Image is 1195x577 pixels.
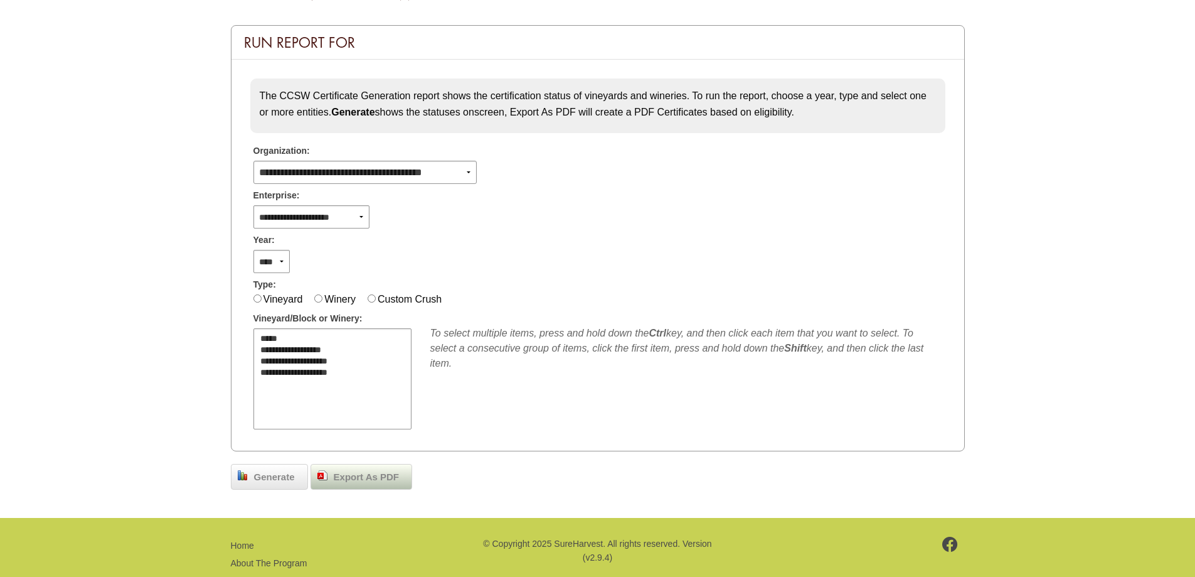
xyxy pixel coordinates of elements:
a: Home [231,541,254,551]
img: doc_pdf.png [317,470,327,480]
span: Type: [253,278,276,291]
div: To select multiple items, press and hold down the key, and then click each item that you want to ... [430,326,942,371]
span: Vineyard/Block or Winery: [253,312,363,325]
p: The CCSW Certificate Generation report shows the certification status of vineyards and wineries. ... [260,88,936,120]
span: Year: [253,234,275,247]
img: footer-facebook.png [942,537,958,552]
b: Ctrl [649,328,666,338]
b: Shift [784,343,807,353]
a: Export As PDF [311,464,412,490]
div: Run Report For [231,26,964,60]
label: Custom Crush [378,294,442,305]
a: Generate [231,464,308,490]
label: Winery [324,294,356,305]
span: Organization: [253,144,310,158]
span: Generate [248,470,301,485]
p: © Copyright 2025 SureHarvest. All rights reserved. Version (v2.9.4) [481,537,713,565]
a: About The Program [231,558,307,568]
strong: Generate [331,107,374,117]
span: Enterprise: [253,189,300,202]
span: Export As PDF [327,470,405,485]
label: Vineyard [263,294,303,305]
img: chart_bar.png [238,470,248,480]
